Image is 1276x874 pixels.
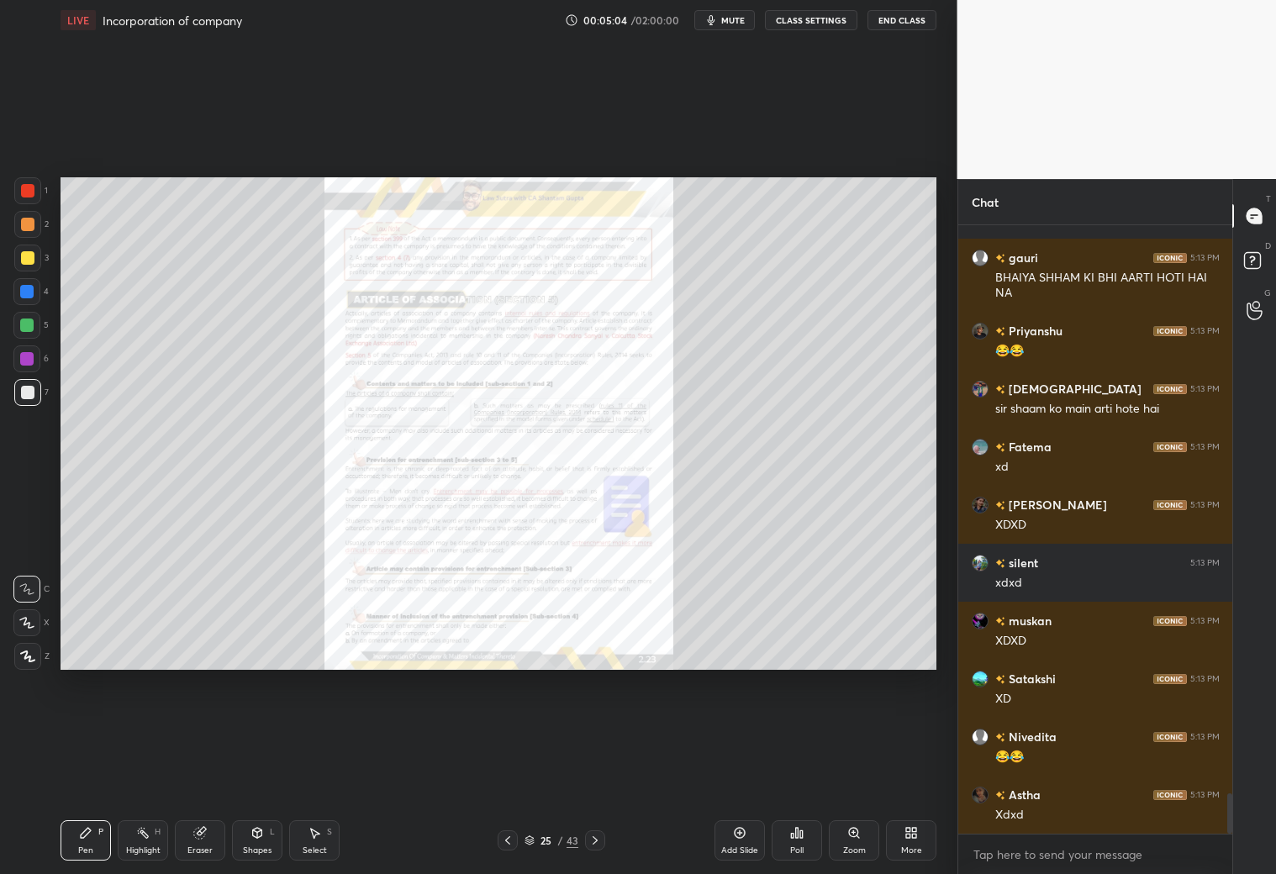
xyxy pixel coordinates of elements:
div: 43 [567,833,578,848]
img: iconic-dark.1390631f.png [1153,732,1187,742]
div: Highlight [126,846,161,855]
div: Eraser [187,846,213,855]
div: 5:13 PM [1190,253,1220,263]
div: LIVE [61,10,96,30]
div: H [155,828,161,836]
div: 5:13 PM [1190,674,1220,684]
h6: Fatema [1005,438,1052,455]
div: XDXD [995,517,1220,534]
img: no-rating-badge.077c3623.svg [995,328,1005,337]
img: default.png [972,250,989,266]
div: 1 [14,177,48,204]
img: 90368c93da4f4983a5d6b0ddcb1b7e4d.jpg [972,787,989,803]
img: iconic-dark.1390631f.png [1153,616,1187,626]
button: End Class [867,10,936,30]
img: iconic-dark.1390631f.png [1153,500,1187,510]
h6: [PERSON_NAME] [1005,496,1107,513]
div: L [270,828,275,836]
div: Z [14,643,50,670]
h6: Astha [1005,786,1041,803]
div: sir shaam ko main arti hote hai [995,401,1220,418]
h6: Satakshi [1005,670,1056,687]
div: XD [995,691,1220,708]
div: P [98,828,103,836]
p: D [1265,240,1271,252]
div: 3 [14,245,49,271]
div: 5:13 PM [1190,616,1220,626]
div: 25 [538,835,555,845]
div: Add Slide [721,846,758,855]
button: mute [694,10,755,30]
div: 5:13 PM [1190,732,1220,742]
div: S [327,828,332,836]
img: default.png [972,729,989,745]
img: 22d10a133bba4a3982040bb141e154b6.jpg [972,671,989,687]
div: Zoom [843,846,866,855]
img: iconic-dark.1390631f.png [1153,674,1187,684]
div: XDXD [995,633,1220,650]
span: mute [721,14,745,26]
div: 5:13 PM [1190,326,1220,336]
img: iconic-dark.1390631f.png [1153,384,1187,394]
div: 5 [13,312,49,339]
div: / [558,835,563,845]
img: iconic-dark.1390631f.png [1153,326,1187,336]
p: Chat [958,180,1012,224]
div: Poll [790,846,804,855]
div: Pen [78,846,93,855]
div: 😂😂 [995,343,1220,360]
p: T [1266,192,1271,205]
img: no-rating-badge.077c3623.svg [995,734,1005,743]
img: no-rating-badge.077c3623.svg [995,618,1005,627]
button: CLASS SETTINGS [765,10,857,30]
div: 😂😂 [995,749,1220,766]
div: grid [958,225,1233,834]
div: Xdxd [995,807,1220,824]
div: 2 [14,211,49,238]
h6: Priyanshu [1005,322,1062,340]
img: iconic-dark.1390631f.png [1153,790,1187,800]
div: 5:13 PM [1190,500,1220,510]
h6: silent [1005,554,1038,571]
div: 5:13 PM [1190,384,1220,394]
h6: Nivedita [1005,728,1057,745]
img: 3a2fa405ffeb4a5e837c0d8c175cc435.jpg [972,555,989,571]
h6: gauri [1005,249,1038,266]
div: Shapes [243,846,272,855]
img: no-rating-badge.077c3623.svg [995,255,1005,264]
div: 5:13 PM [1190,790,1220,800]
div: C [13,576,50,603]
h4: Incorporation of company [103,13,242,29]
p: G [1264,287,1271,299]
h6: [DEMOGRAPHIC_DATA] [1005,380,1142,398]
div: 5:13 PM [1190,442,1220,452]
div: 5:13 PM [1190,558,1220,568]
img: no-rating-badge.077c3623.svg [995,502,1005,511]
img: no-rating-badge.077c3623.svg [995,444,1005,453]
img: 6a446bcb84c4426794f05424e671c0bc.jpg [972,323,989,340]
img: c2c5140e645143a0a58131851a61c079.jpg [972,381,989,398]
img: no-rating-badge.077c3623.svg [995,676,1005,685]
img: no-rating-badge.077c3623.svg [995,386,1005,395]
div: xd [995,459,1220,476]
div: xdxd [995,575,1220,592]
img: iconic-dark.1390631f.png [1153,253,1187,263]
img: 8430983dc3024bc59926ac31699ae35f.jpg [972,613,989,629]
img: 9405d135d0cd4a27aa7e2bc0c754d48b.jpg [972,439,989,455]
div: More [901,846,922,855]
div: X [13,609,50,636]
div: 7 [14,379,49,406]
img: no-rating-badge.077c3623.svg [995,560,1005,569]
img: iconic-dark.1390631f.png [1153,442,1187,452]
div: Select [303,846,327,855]
img: a358d6efd4b64471b9a414a6fa5ab202.jpg [972,497,989,513]
div: 6 [13,345,49,372]
h6: muskan [1005,612,1052,629]
img: no-rating-badge.077c3623.svg [995,792,1005,801]
div: 4 [13,278,49,305]
div: BHAIYA SHHAM KI BHI AARTI HOTI HAI NA [995,270,1220,302]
